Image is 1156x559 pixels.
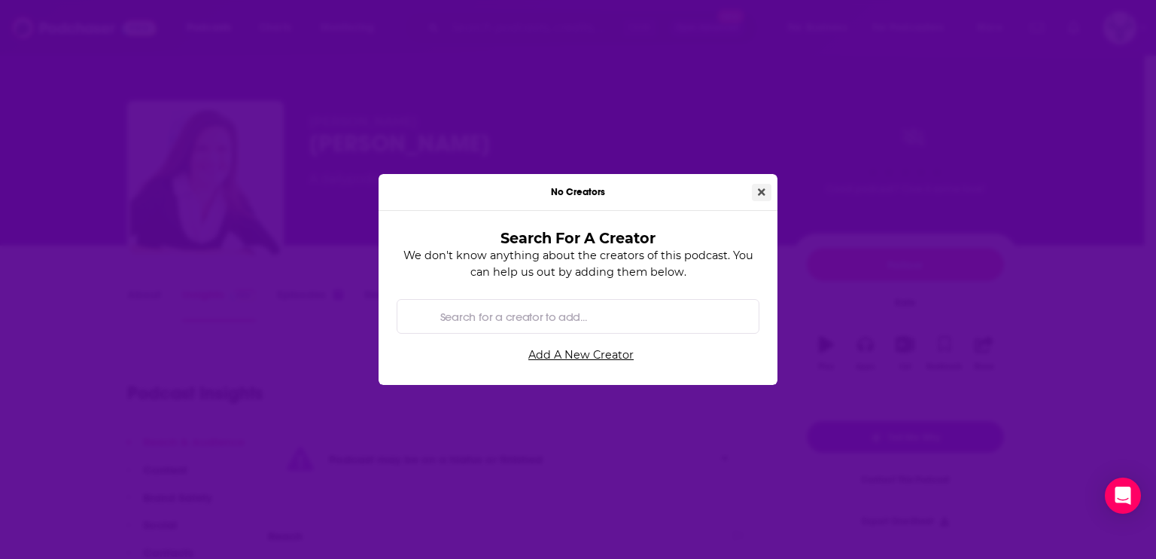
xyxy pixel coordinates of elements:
[379,174,777,211] div: No Creators
[421,229,735,247] h3: Search For A Creator
[752,184,771,201] button: Close
[434,299,747,333] input: Search for a creator to add...
[403,343,759,368] a: Add A New Creator
[397,247,759,281] p: We don't know anything about the creators of this podcast. You can help us out by adding them below.
[1105,478,1141,514] div: Open Intercom Messenger
[397,299,759,334] div: Search by entity type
